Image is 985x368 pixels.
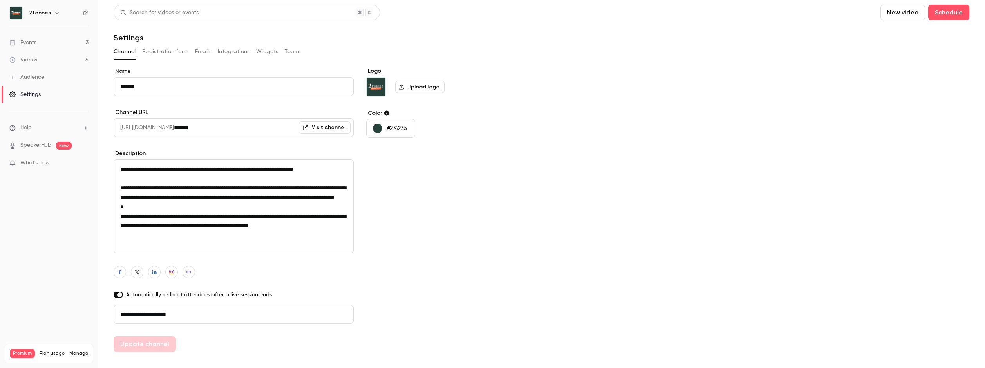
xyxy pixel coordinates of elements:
[114,33,143,42] h1: Settings
[114,108,354,116] label: Channel URL
[114,291,354,299] label: Automatically redirect attendees after a live session ends
[10,7,22,19] img: 2tonnes
[20,141,51,150] a: SpeakerHub
[218,45,250,58] button: Integrations
[20,159,50,167] span: What's new
[114,150,354,157] label: Description
[880,5,925,20] button: New video
[120,9,199,17] div: Search for videos or events
[195,45,211,58] button: Emails
[928,5,969,20] button: Schedule
[79,160,89,167] iframe: Noticeable Trigger
[69,350,88,357] a: Manage
[387,124,407,132] p: #27423b
[10,349,35,358] span: Premium
[9,39,36,47] div: Events
[395,81,445,93] label: Upload logo
[366,67,486,97] section: Logo
[9,90,41,98] div: Settings
[366,109,486,117] label: Color
[256,45,278,58] button: Widgets
[9,56,37,64] div: Videos
[114,118,174,137] span: [URL][DOMAIN_NAME]
[114,67,354,75] label: Name
[142,45,189,58] button: Registration form
[114,45,136,58] button: Channel
[366,119,415,138] button: #27423b
[367,78,385,96] img: 2tonnes
[9,73,44,81] div: Audience
[56,142,72,150] span: new
[29,9,51,17] h6: 2tonnes
[20,124,32,132] span: Help
[285,45,300,58] button: Team
[40,350,65,357] span: Plan usage
[299,121,351,134] a: Visit channel
[9,124,89,132] li: help-dropdown-opener
[366,67,486,75] label: Logo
